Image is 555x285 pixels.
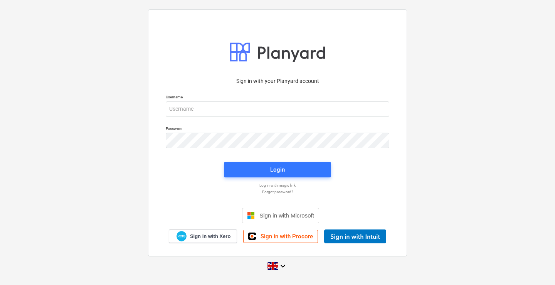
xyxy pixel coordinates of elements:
img: Microsoft logo [247,212,255,219]
i: keyboard_arrow_down [278,261,288,271]
span: Sign in with Procore [261,233,313,240]
a: Forgot password? [162,189,393,194]
a: Sign in with Xero [169,229,237,243]
span: Sign in with Microsoft [259,212,314,219]
p: Username [166,94,389,101]
p: Sign in with your Planyard account [166,77,389,85]
div: Login [270,165,285,175]
input: Username [166,101,389,117]
img: Xero logo [177,231,187,241]
p: Password [166,126,389,133]
span: Sign in with Xero [190,233,230,240]
a: Sign in with Procore [243,230,318,243]
a: Log in with magic link [162,183,393,188]
button: Login [224,162,331,177]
